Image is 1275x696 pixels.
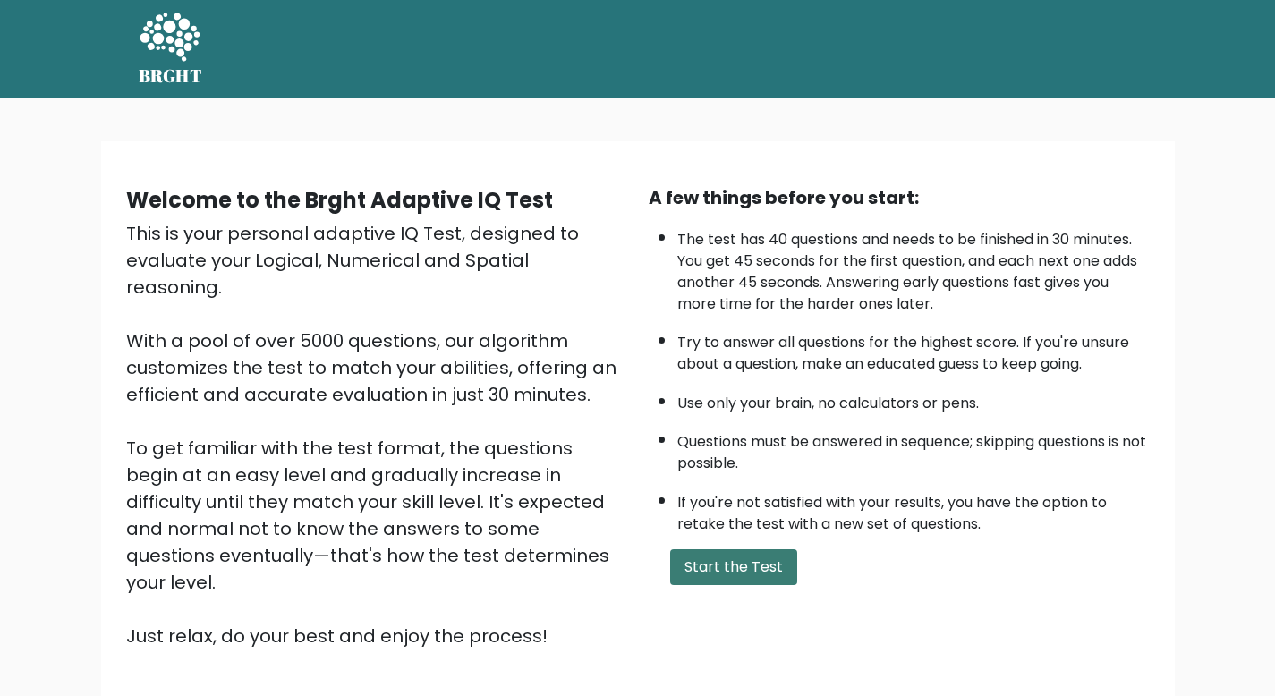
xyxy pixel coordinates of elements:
[677,323,1150,375] li: Try to answer all questions for the highest score. If you're unsure about a question, make an edu...
[677,483,1150,535] li: If you're not satisfied with your results, you have the option to retake the test with a new set ...
[139,7,203,91] a: BRGHT
[649,184,1150,211] div: A few things before you start:
[670,549,797,585] button: Start the Test
[126,185,553,215] b: Welcome to the Brght Adaptive IQ Test
[677,220,1150,315] li: The test has 40 questions and needs to be finished in 30 minutes. You get 45 seconds for the firs...
[677,384,1150,414] li: Use only your brain, no calculators or pens.
[139,65,203,87] h5: BRGHT
[677,422,1150,474] li: Questions must be answered in sequence; skipping questions is not possible.
[126,220,627,649] div: This is your personal adaptive IQ Test, designed to evaluate your Logical, Numerical and Spatial ...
